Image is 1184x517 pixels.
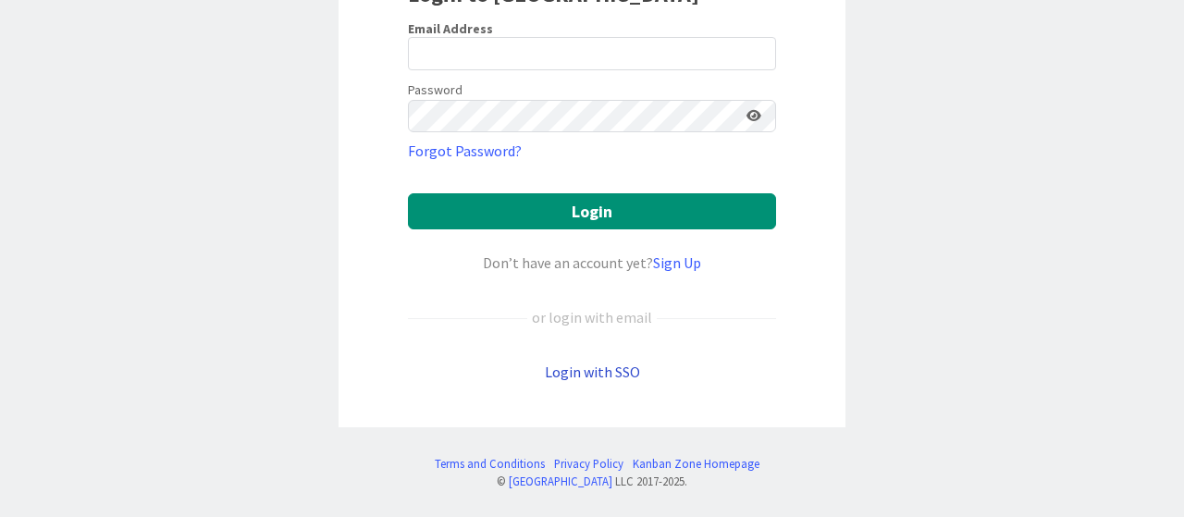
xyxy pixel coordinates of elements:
[509,474,612,488] a: [GEOGRAPHIC_DATA]
[653,253,701,272] a: Sign Up
[527,306,657,328] div: or login with email
[408,20,493,37] label: Email Address
[633,455,759,473] a: Kanban Zone Homepage
[435,455,545,473] a: Terms and Conditions
[408,140,522,162] a: Forgot Password?
[425,473,759,490] div: © LLC 2017- 2025 .
[545,363,640,381] a: Login with SSO
[408,80,462,100] label: Password
[408,252,776,274] div: Don’t have an account yet?
[408,193,776,229] button: Login
[554,455,623,473] a: Privacy Policy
